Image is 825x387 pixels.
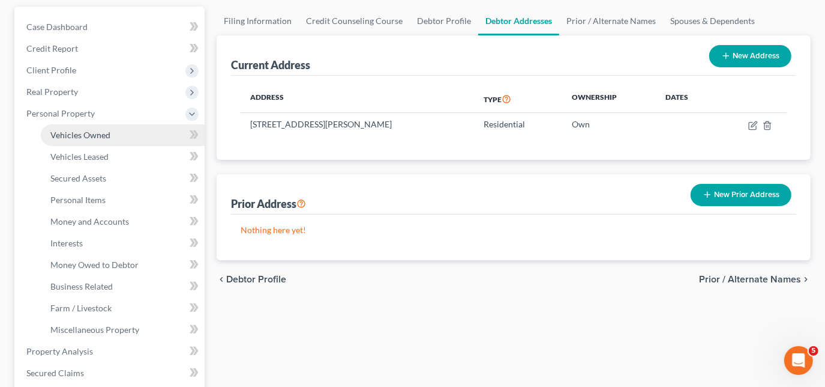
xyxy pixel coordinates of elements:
[50,238,83,248] span: Interests
[41,233,205,254] a: Interests
[478,7,559,35] a: Debtor Addresses
[50,260,139,270] span: Money Owed to Debtor
[410,7,478,35] a: Debtor Profile
[26,368,84,378] span: Secured Claims
[784,346,813,375] iframe: Intercom live chat
[41,254,205,276] a: Money Owed to Debtor
[699,275,811,284] button: Prior / Alternate Names chevron_right
[50,303,112,313] span: Farm / Livestock
[226,275,286,284] span: Debtor Profile
[26,346,93,356] span: Property Analysis
[241,113,475,136] td: [STREET_ADDRESS][PERSON_NAME]
[41,124,205,146] a: Vehicles Owned
[50,216,129,227] span: Money and Accounts
[50,151,109,162] span: Vehicles Leased
[699,275,801,284] span: Prior / Alternate Names
[231,58,310,72] div: Current Address
[17,38,205,59] a: Credit Report
[217,275,226,284] i: chevron_left
[474,85,562,113] th: Type
[50,325,139,335] span: Miscellaneous Property
[299,7,410,35] a: Credit Counseling Course
[26,87,78,97] span: Real Property
[559,7,663,35] a: Prior / Alternate Names
[41,211,205,233] a: Money and Accounts
[691,184,791,206] button: New Prior Address
[26,108,95,118] span: Personal Property
[50,281,113,291] span: Business Related
[562,85,656,113] th: Ownership
[474,113,562,136] td: Residential
[50,130,110,140] span: Vehicles Owned
[241,224,787,236] p: Nothing here yet!
[231,197,306,211] div: Prior Address
[50,195,106,205] span: Personal Items
[50,173,106,183] span: Secured Assets
[41,276,205,297] a: Business Related
[41,319,205,341] a: Miscellaneous Property
[809,346,818,356] span: 5
[709,45,791,67] button: New Address
[241,85,475,113] th: Address
[217,275,286,284] button: chevron_left Debtor Profile
[656,85,717,113] th: Dates
[41,168,205,189] a: Secured Assets
[41,189,205,211] a: Personal Items
[663,7,762,35] a: Spouses & Dependents
[41,297,205,319] a: Farm / Livestock
[17,16,205,38] a: Case Dashboard
[41,146,205,168] a: Vehicles Leased
[562,113,656,136] td: Own
[801,275,811,284] i: chevron_right
[26,65,76,75] span: Client Profile
[26,22,88,32] span: Case Dashboard
[217,7,299,35] a: Filing Information
[17,362,205,384] a: Secured Claims
[17,341,205,362] a: Property Analysis
[26,43,78,53] span: Credit Report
